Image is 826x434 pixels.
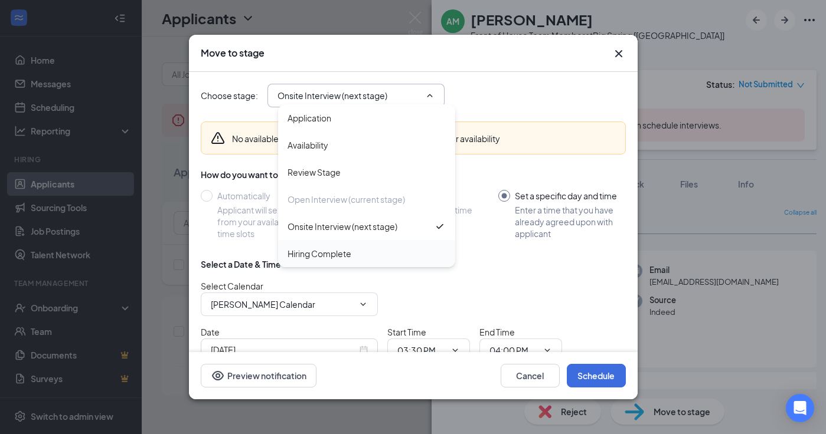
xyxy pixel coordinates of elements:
input: Sep 16, 2025 [211,343,357,356]
span: Select Calendar [201,281,263,291]
svg: Eye [211,369,225,383]
div: Select a Date & Time [201,258,281,270]
svg: ChevronDown [358,300,368,309]
span: End Time [479,327,515,337]
button: Preview notificationEye [201,364,316,387]
div: Availability [288,139,328,152]
svg: Checkmark [434,221,446,232]
input: Start time [397,344,446,357]
button: Schedule [567,364,626,387]
span: Choose stage : [201,89,258,102]
div: No available time slots to automatically schedule. [232,133,500,144]
svg: ChevronDown [543,346,552,355]
div: Review Stage [288,166,341,179]
svg: ChevronDown [450,346,460,355]
svg: Warning [211,131,225,145]
button: Add your availability [424,133,500,144]
div: Open Intercom Messenger [786,394,814,422]
button: Close [612,47,626,61]
h3: Move to stage [201,47,265,60]
div: How do you want to schedule time with the applicant? [201,169,626,180]
svg: Cross [612,47,626,61]
div: Open Interview (current stage) [288,193,405,206]
button: Cancel [501,364,560,387]
span: Start Time [387,327,426,337]
svg: ChevronUp [425,91,435,100]
div: Hiring Complete [288,247,351,260]
div: Application [288,111,331,124]
span: Date [201,327,220,337]
input: End time [489,344,538,357]
div: Onsite Interview (next stage) [288,220,397,233]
